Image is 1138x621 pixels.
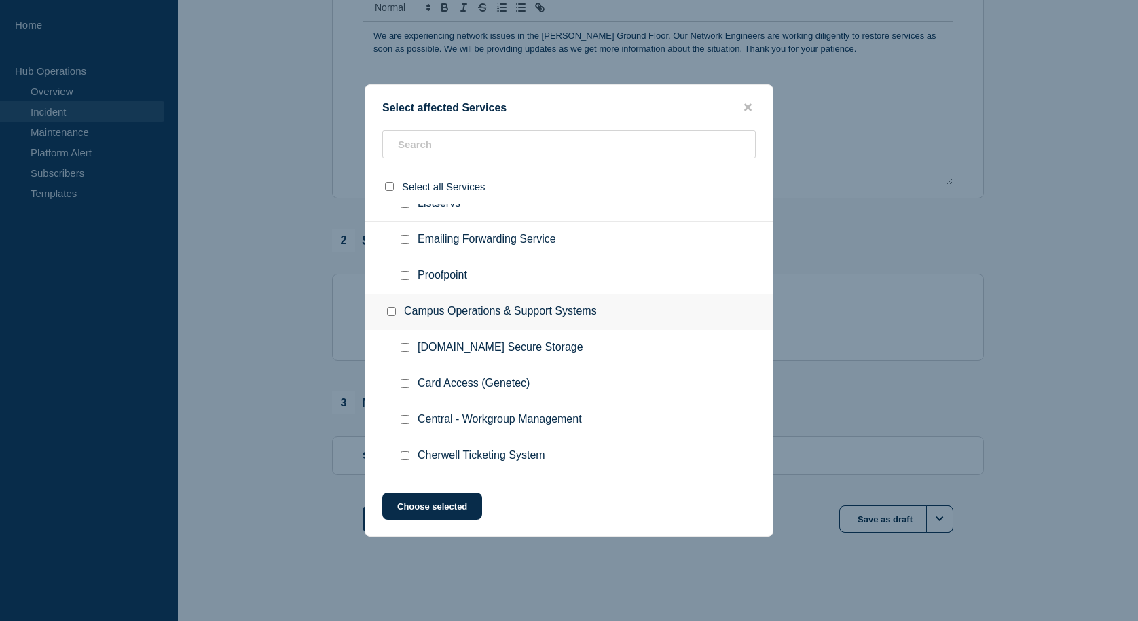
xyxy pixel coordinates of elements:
[385,182,394,191] input: select all checkbox
[418,233,556,247] span: Emailing Forwarding Service
[418,341,583,355] span: [DOMAIN_NAME] Secure Storage
[365,294,773,330] div: Campus Operations & Support Systems
[401,199,409,208] input: Listservs checkbox
[382,130,756,158] input: Search
[401,379,409,388] input: Card Access (Genetec) checkbox
[740,101,756,114] button: close button
[382,493,482,520] button: Choose selected
[401,415,409,424] input: Central - Workgroup Management checkbox
[418,377,530,391] span: Card Access (Genetec)
[387,307,396,316] input: Campus Operations & Support Systems checkbox
[418,197,460,211] span: Listservs
[401,271,409,280] input: Proofpoint checkbox
[418,269,467,283] span: Proofpoint
[402,181,485,192] span: Select all Services
[401,343,409,352] input: Box.com Secure Storage checkbox
[365,101,773,114] div: Select affected Services
[418,413,582,427] span: Central - Workgroup Management
[418,449,545,463] span: Cherwell Ticketing System
[401,451,409,460] input: Cherwell Ticketing System checkbox
[401,235,409,244] input: Emailing Forwarding Service checkbox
